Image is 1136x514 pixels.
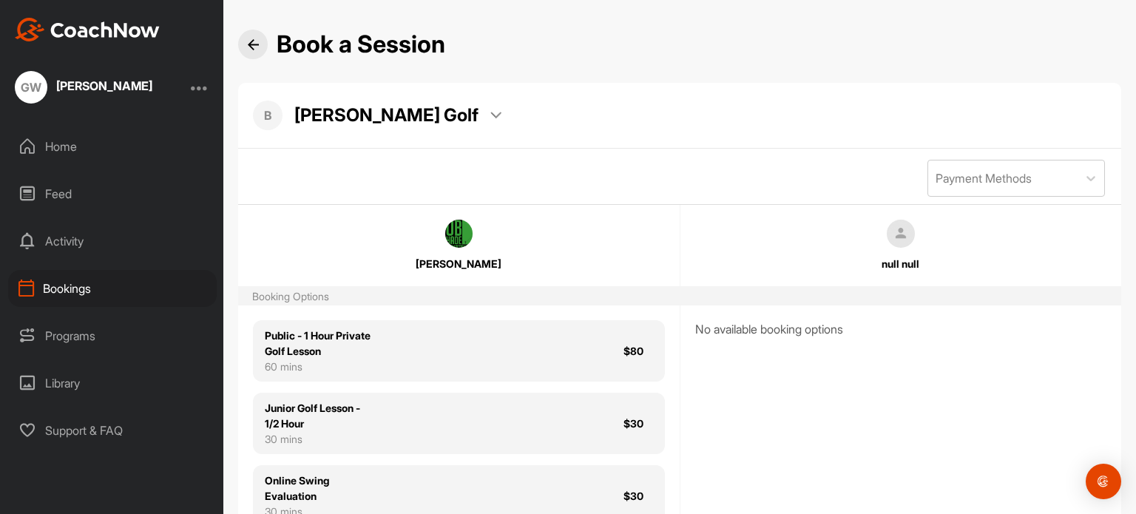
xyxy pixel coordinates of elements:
[8,270,217,307] div: Bookings
[56,80,152,92] div: [PERSON_NAME]
[936,169,1032,187] div: Payment Methods
[490,112,501,119] img: dropdown_arrow
[248,39,259,50] img: Back
[8,412,217,449] div: Support & FAQ
[265,400,371,431] div: Junior Golf Lesson - 1/2 Hour
[8,223,217,260] div: Activity
[271,256,646,271] div: [PERSON_NAME]
[623,488,653,504] div: $30
[887,220,915,248] img: square_default-ef6cabf814de5a2bf16c804365e32c732080f9872bdf737d349900a9daf73cf9.png
[265,431,371,447] div: 30 mins
[252,288,329,304] div: Booking Options
[8,365,217,402] div: Library
[265,473,371,504] div: Online Swing Evaluation
[265,359,371,374] div: 60 mins
[1086,464,1121,499] div: Open Intercom Messenger
[15,18,160,41] img: CoachNow
[623,416,653,431] div: $30
[445,220,473,248] img: square_7d72e3b9a0e7cffca0d5903ffc03afe1.jpg
[294,103,479,128] p: [PERSON_NAME] Golf
[8,317,217,354] div: Programs
[8,175,217,212] div: Feed
[15,71,47,104] div: GW
[253,101,283,130] p: B
[265,328,371,359] div: Public - 1 Hour Private Golf Lesson
[623,343,653,359] div: $80
[695,320,1107,338] div: No available booking options
[277,30,445,59] h2: Book a Session
[713,256,1088,271] div: null null
[8,128,217,165] div: Home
